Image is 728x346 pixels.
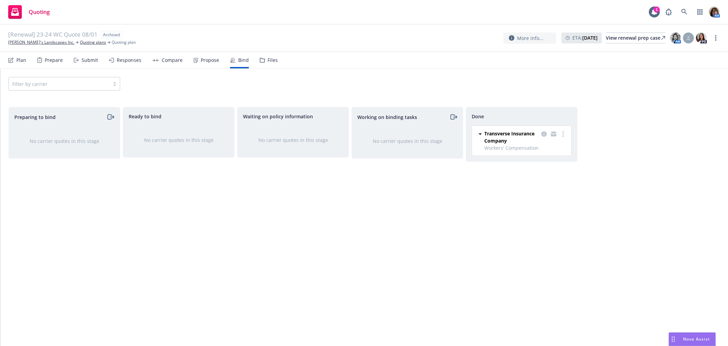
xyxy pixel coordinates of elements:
strong: [DATE] [582,35,598,41]
img: photo [696,32,707,43]
a: Quoting [5,2,53,22]
span: Working on binding tasks [357,114,417,121]
div: No carrier quotes in this stage [248,136,338,144]
div: View renewal prep case [606,33,665,43]
div: Prepare [45,57,63,63]
span: Nova Assist [683,336,710,342]
span: Ready to bind [129,113,161,120]
img: photo [670,32,681,43]
div: Bind [238,57,249,63]
span: More info... [517,35,543,42]
div: No carrier quotes in this stage [20,137,109,145]
div: Files [268,57,278,63]
button: Nova Assist [669,332,716,346]
button: More info... [503,32,556,44]
a: copy logging email [540,130,548,138]
div: Responses [117,57,141,63]
div: Plan [16,57,26,63]
a: [PERSON_NAME]'s Landscapes Inc. [8,39,74,45]
div: No carrier quotes in this stage [363,137,452,145]
a: Switch app [693,5,707,19]
a: moveRight [106,113,114,121]
div: Submit [82,57,98,63]
a: Search [677,5,691,19]
a: copy logging email [549,130,558,138]
span: [Renewal] 23-24 WC Quote 08/01 [8,30,98,39]
span: Transverse Insurance Company [484,130,539,144]
a: Report a Bug [662,5,675,19]
a: moveRight [449,113,457,121]
span: Quoting plan [112,39,136,45]
div: Drag to move [669,333,677,346]
span: Quoting [29,9,50,15]
div: Compare [162,57,183,63]
a: Quoting plans [80,39,106,45]
a: View renewal prep case [606,32,665,43]
span: Preparing to bind [14,114,56,121]
span: Workers' Compensation [484,144,567,151]
span: Done [472,113,484,120]
img: photo [709,6,720,17]
a: more [559,130,567,138]
div: No carrier quotes in this stage [134,136,223,144]
a: more [712,34,720,42]
div: 1 [654,6,660,13]
span: ETA : [572,34,598,41]
span: Archived [103,32,120,38]
div: Propose [201,57,219,63]
span: Waiting on policy information [243,113,313,120]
